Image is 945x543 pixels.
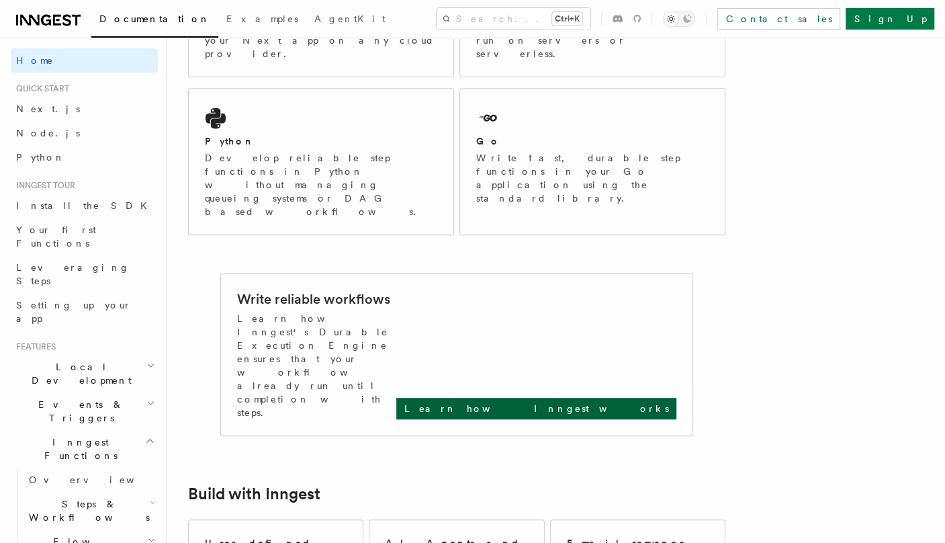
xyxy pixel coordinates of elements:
[396,398,676,419] a: Learn how Inngest works
[99,13,210,24] span: Documentation
[16,224,96,249] span: Your first Functions
[11,392,158,430] button: Events & Triggers
[16,200,155,211] span: Install the SDK
[16,103,80,114] span: Next.js
[218,4,306,36] a: Examples
[11,430,158,468] button: Inngest Functions
[11,355,158,392] button: Local Development
[91,4,218,38] a: Documentation
[11,435,145,462] span: Inngest Functions
[11,83,69,94] span: Quick start
[24,497,150,524] span: Steps & Workflows
[11,121,158,145] a: Node.js
[11,145,158,169] a: Python
[16,152,65,163] span: Python
[11,341,56,352] span: Features
[437,8,590,30] button: Search...Ctrl+K
[11,293,158,331] a: Setting up your app
[846,8,934,30] a: Sign Up
[306,4,394,36] a: AgentKit
[237,312,396,419] p: Learn how Inngest's Durable Execution Engine ensures that your workflow already run until complet...
[11,255,158,293] a: Leveraging Steps
[476,134,500,148] h2: Go
[16,300,132,324] span: Setting up your app
[11,97,158,121] a: Next.js
[717,8,840,30] a: Contact sales
[16,262,130,286] span: Leveraging Steps
[11,398,146,425] span: Events & Triggers
[16,54,54,67] span: Home
[205,134,255,148] h2: Python
[459,88,725,235] a: GoWrite fast, durable step functions in your Go application using the standard library.
[24,468,158,492] a: Overview
[16,128,80,138] span: Node.js
[663,11,695,27] button: Toggle dark mode
[476,151,709,205] p: Write fast, durable step functions in your Go application using the standard library.
[404,402,668,415] p: Learn how Inngest works
[11,194,158,218] a: Install the SDK
[237,290,390,308] h2: Write reliable workflows
[29,474,167,485] span: Overview
[552,12,582,26] kbd: Ctrl+K
[205,151,437,218] p: Develop reliable step functions in Python without managing queueing systems or DAG based workflows.
[226,13,298,24] span: Examples
[188,88,454,235] a: PythonDevelop reliable step functions in Python without managing queueing systems or DAG based wo...
[11,360,146,387] span: Local Development
[188,485,320,503] a: Build with Inngest
[314,13,386,24] span: AgentKit
[11,180,75,191] span: Inngest tour
[11,218,158,255] a: Your first Functions
[24,492,158,530] button: Steps & Workflows
[11,48,158,73] a: Home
